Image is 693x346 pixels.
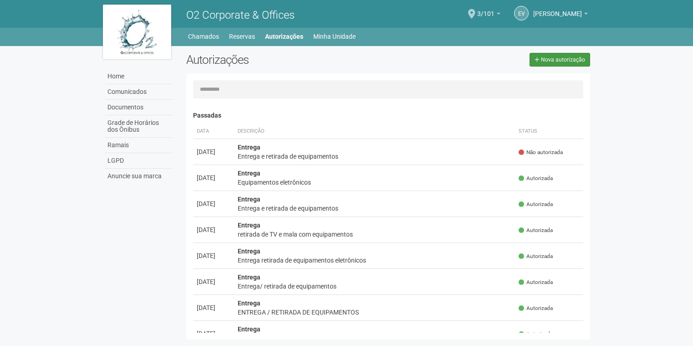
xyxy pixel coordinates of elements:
[197,199,230,208] div: [DATE]
[193,112,583,119] h4: Passadas
[238,204,511,213] div: Entrega e retirada de equipamentos
[238,152,511,161] div: Entrega e retirada de equipamentos
[238,196,260,203] strong: Entrega
[188,30,219,43] a: Chamados
[514,6,529,21] a: EV
[105,169,173,184] a: Anuncie sua marca
[533,1,582,17] span: Eduany Vidal
[541,57,585,63] span: Nova autorização
[477,1,494,17] span: 3/101
[519,227,553,234] span: Autorizada
[197,173,230,182] div: [DATE]
[519,149,563,156] span: Não autorizada
[105,115,173,138] a: Grade de Horários dos Ônibus
[519,253,553,260] span: Autorizada
[238,248,260,255] strong: Entrega
[229,30,255,43] a: Reservas
[519,279,553,286] span: Autorizada
[197,251,230,260] div: [DATE]
[197,329,230,338] div: [DATE]
[238,222,260,229] strong: Entrega
[186,53,381,67] h2: Autorizações
[197,303,230,312] div: [DATE]
[193,124,234,139] th: Data
[238,274,260,281] strong: Entrega
[197,277,230,286] div: [DATE]
[530,53,590,67] a: Nova autorização
[313,30,356,43] a: Minha Unidade
[238,170,260,177] strong: Entrega
[105,153,173,169] a: LGPD
[105,138,173,153] a: Ramais
[238,256,511,265] div: Entrega retirada de equipamentos eletrônicos
[238,144,260,151] strong: Entrega
[515,124,583,139] th: Status
[238,300,260,307] strong: Entrega
[103,5,171,59] img: logo.jpg
[533,11,588,19] a: [PERSON_NAME]
[238,282,511,291] div: Entrega/ retirada de equipamentos
[519,305,553,312] span: Autorizada
[238,178,511,187] div: Equipamentos eletrônicos
[197,225,230,234] div: [DATE]
[105,100,173,115] a: Documentos
[519,331,553,338] span: Autorizada
[519,201,553,208] span: Autorizada
[234,124,515,139] th: Descrição
[197,147,230,156] div: [DATE]
[265,30,303,43] a: Autorizações
[186,9,295,21] span: O2 Corporate & Offices
[238,230,511,239] div: retirada de TV e mala com equipamentos
[477,11,500,19] a: 3/101
[238,325,260,333] strong: Entrega
[238,308,511,317] div: ENTREGA / RETIRADA DE EQUIPAMENTOS
[519,175,553,182] span: Autorizada
[105,69,173,84] a: Home
[105,84,173,100] a: Comunicados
